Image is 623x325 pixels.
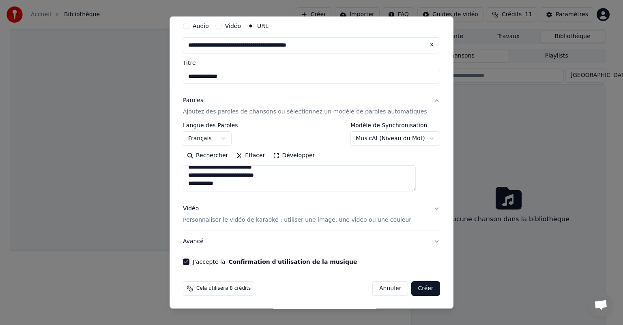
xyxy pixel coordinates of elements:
[412,281,440,296] button: Créer
[269,149,319,162] button: Développer
[183,122,238,128] label: Langue des Paroles
[183,198,440,231] button: VidéoPersonnaliser le vidéo de karaoké : utiliser une image, une vidéo ou une couleur
[232,149,269,162] button: Effacer
[229,259,357,265] button: J'accepte la
[183,216,411,224] p: Personnaliser le vidéo de karaoké : utiliser une image, une vidéo ou une couleur
[193,23,209,29] label: Audio
[372,281,408,296] button: Annuler
[183,205,411,224] div: Vidéo
[183,96,203,105] div: Paroles
[183,60,440,66] label: Titre
[183,231,440,252] button: Avancé
[225,23,241,29] label: Vidéo
[183,90,440,122] button: ParolesAjoutez des paroles de chansons ou sélectionnez un modèle de paroles automatiques
[196,285,251,292] span: Cela utilisera 8 crédits
[193,259,357,265] label: J'accepte la
[350,122,440,128] label: Modèle de Synchronisation
[183,149,232,162] button: Rechercher
[257,23,269,29] label: URL
[183,108,427,116] p: Ajoutez des paroles de chansons ou sélectionnez un modèle de paroles automatiques
[183,122,440,198] div: ParolesAjoutez des paroles de chansons ou sélectionnez un modèle de paroles automatiques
